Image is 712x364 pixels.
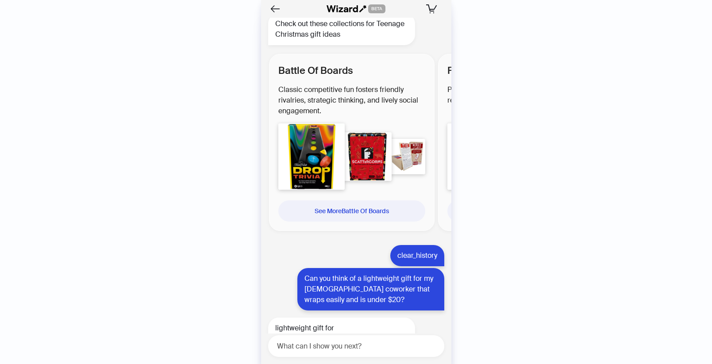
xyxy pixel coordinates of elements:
h2: Classic competitive fun fosters friendly rivalries, strategic thinking, and lively social engagem... [278,84,425,115]
img: Hasbro Gaming Drop Trivia: Trivial Pursuit Game [278,123,345,190]
img: Funko Funko Games Kellogg's Pop-Tarts Card Game | 2-6 Players [447,123,514,190]
button: Back [268,2,282,16]
div: Can you think of a lightweight gift for my [DEMOGRAPHIC_DATA] coworker that wraps easily and is u... [297,268,444,310]
h1: Battle Of Boards [278,63,425,78]
span: BETA [368,4,385,13]
div: See MoreBattle Of Boards [278,200,425,222]
h1: Fast Card Frenzy [447,63,594,78]
h2: Portable, quick-play fun that sharpens reflexes and invites group laughter anywhere. [447,84,594,115]
div: See More Battle Of Boards [285,200,418,222]
img: Scattergories Game [343,132,392,181]
img: Murder We Wrote Party Game - Target Exclusive Edition [390,139,425,174]
div: clear_history [390,245,444,266]
div: Check out these collections for Teenage Christmas gift ideas [268,13,415,45]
